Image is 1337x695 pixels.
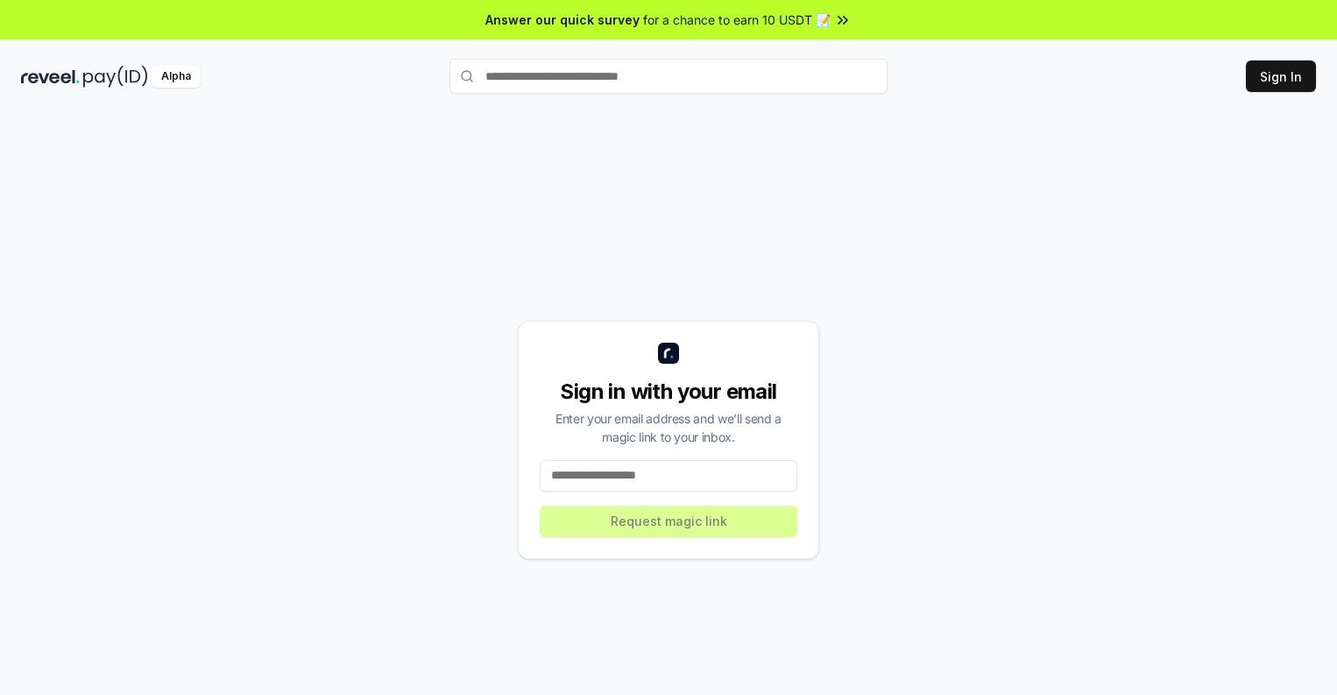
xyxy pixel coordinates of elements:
[152,66,201,88] div: Alpha
[83,66,148,88] img: pay_id
[1246,60,1316,92] button: Sign In
[658,343,679,364] img: logo_small
[21,66,80,88] img: reveel_dark
[643,11,831,29] span: for a chance to earn 10 USDT 📝
[540,409,797,446] div: Enter your email address and we’ll send a magic link to your inbox.
[540,378,797,406] div: Sign in with your email
[485,11,640,29] span: Answer our quick survey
